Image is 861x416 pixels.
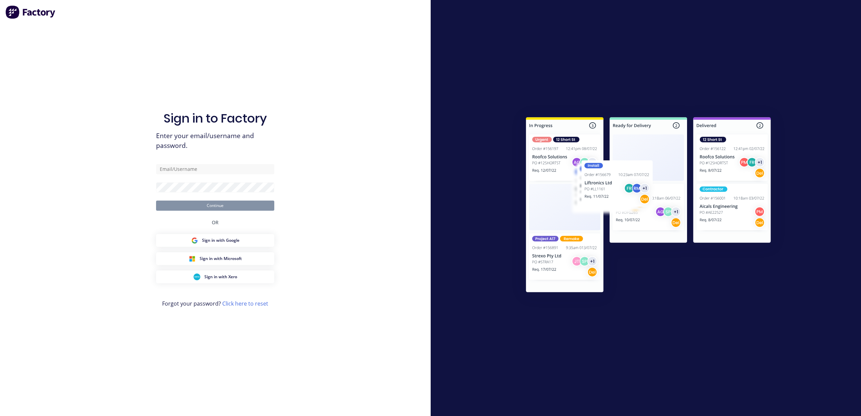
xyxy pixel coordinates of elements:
span: Enter your email/username and password. [156,131,274,151]
img: Google Sign in [191,237,198,244]
img: Xero Sign in [194,274,200,280]
button: Google Sign inSign in with Google [156,234,274,247]
input: Email/Username [156,164,274,174]
img: Microsoft Sign in [189,255,196,262]
img: Sign in [511,104,786,308]
button: Microsoft Sign inSign in with Microsoft [156,252,274,265]
div: OR [212,211,219,234]
span: Sign in with Google [202,237,239,243]
a: Click here to reset [222,300,268,307]
img: Factory [5,5,56,19]
h1: Sign in to Factory [163,111,267,126]
button: Xero Sign inSign in with Xero [156,270,274,283]
span: Sign in with Xero [204,274,237,280]
span: Sign in with Microsoft [200,256,242,262]
span: Forgot your password? [162,300,268,308]
button: Continue [156,201,274,211]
